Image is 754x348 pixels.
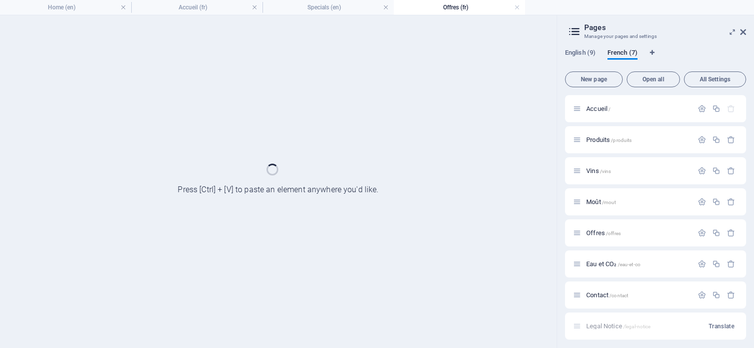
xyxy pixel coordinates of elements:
h4: Offres (fr) [394,2,525,13]
span: Produits [586,136,632,143]
div: Remove [727,198,735,206]
div: Contact/contact [583,292,693,298]
button: New page [565,71,623,87]
span: Click to open page [586,291,628,299]
div: Settings [698,104,706,113]
h3: Manage your pages and settings [584,32,726,41]
div: Moût/mout [583,199,693,205]
div: Settings [698,167,706,175]
div: Accueil/ [583,105,693,112]
h4: Specials (en) [263,2,394,13]
div: Settings [698,260,706,268]
span: /eau-et-co [618,262,641,267]
div: Settings [698,136,706,144]
button: Translate [705,318,738,334]
div: Offres/offres [583,230,693,236]
div: Settings [698,229,706,237]
div: Remove [727,260,735,268]
div: Duplicate [712,104,720,113]
div: Remove [727,229,735,237]
span: French (7) [607,47,638,61]
div: Duplicate [712,167,720,175]
span: /produits [611,138,632,143]
div: Remove [727,136,735,144]
span: Moût [586,198,616,206]
div: The startpage cannot be deleted [727,104,735,113]
div: Produits/produits [583,137,693,143]
div: Settings [698,291,706,299]
span: English (9) [565,47,596,61]
span: / [608,106,610,112]
button: Open all [627,71,680,87]
span: Click to open page [586,167,611,174]
span: Click to open page [586,260,641,268]
div: Duplicate [712,136,720,144]
span: /vins [600,169,611,174]
div: Settings [698,198,706,206]
div: Language Tabs [565,49,746,68]
div: Duplicate [712,198,720,206]
div: Eau et CO₂/eau-et-co [583,261,693,267]
div: Duplicate [712,229,720,237]
span: Translate [709,322,734,330]
span: All Settings [688,76,742,82]
span: Open all [631,76,676,82]
span: Accueil [586,105,610,112]
span: Offres [586,229,621,237]
div: Vins/vins [583,168,693,174]
div: Duplicate [712,260,720,268]
div: Duplicate [712,291,720,299]
span: New page [569,76,618,82]
h4: Accueil (fr) [131,2,263,13]
div: Remove [727,291,735,299]
span: /contact [609,293,628,298]
span: /offres [606,231,621,236]
button: All Settings [684,71,746,87]
h2: Pages [584,23,746,32]
div: Remove [727,167,735,175]
span: /mout [602,200,616,205]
